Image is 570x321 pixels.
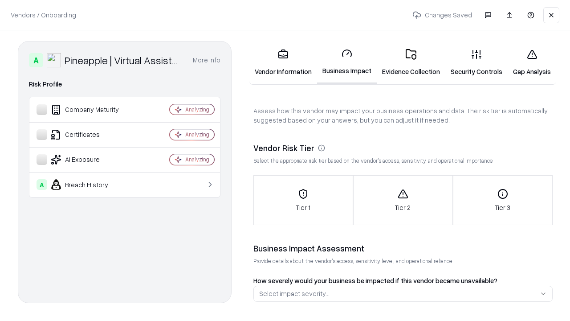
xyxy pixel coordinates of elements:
[185,131,209,138] div: Analyzing
[253,286,553,302] button: Select impact severity...
[249,42,317,83] a: Vendor Information
[253,157,553,165] p: Select the appropriate risk tier based on the vendor's access, sensitivity, and operational impor...
[259,289,330,298] div: Select impact severity...
[253,276,497,284] label: How severely would your business be impacted if this vendor became unavailable?
[185,106,209,113] div: Analyzing
[47,53,61,67] img: Pineapple | Virtual Assistant Agency
[377,42,445,83] a: Evidence Collection
[29,53,43,67] div: A
[253,257,553,265] p: Provide details about the vendor's access, sensitivity level, and operational reliance
[37,154,143,165] div: AI Exposure
[508,42,556,83] a: Gap Analysis
[37,129,143,140] div: Certificates
[253,243,553,254] div: Business Impact Assessment
[37,179,143,190] div: Breach History
[395,203,411,212] p: Tier 2
[185,156,209,163] div: Analyzing
[37,104,143,115] div: Company Maturity
[296,203,310,212] p: Tier 1
[65,53,182,67] div: Pineapple | Virtual Assistant Agency
[11,10,76,20] p: Vendors / Onboarding
[495,203,510,212] p: Tier 3
[29,79,220,90] div: Risk Profile
[193,52,220,68] button: More info
[253,106,553,125] p: Assess how this vendor may impact your business operations and data. The risk tier is automatical...
[409,7,476,23] p: Changes Saved
[37,179,47,190] div: A
[253,143,553,153] div: Vendor Risk Tier
[445,42,508,83] a: Security Controls
[317,41,377,84] a: Business Impact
